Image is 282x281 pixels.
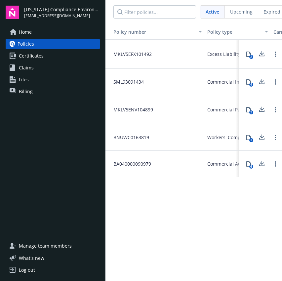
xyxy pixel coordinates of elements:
[18,39,34,49] span: Policies
[205,24,271,40] button: Policy type
[19,62,34,73] span: Claims
[24,6,100,13] span: [US_STATE] Compliance Environmental, LLC
[108,160,151,167] span: BA040000090979
[6,241,100,251] a: Manage team members
[19,51,44,61] span: Certificates
[6,27,100,37] a: Home
[6,6,19,19] img: navigator-logo.svg
[271,50,279,58] a: Open options
[19,27,32,37] span: Home
[271,134,279,141] a: Open options
[24,6,100,19] button: [US_STATE] Compliance Environmental, LLC[EMAIL_ADDRESS][DOMAIN_NAME]
[242,131,255,144] button: 3
[249,138,253,142] div: 3
[206,8,219,15] span: Active
[19,86,33,97] span: Billing
[108,28,195,35] div: Policy number
[271,160,279,168] a: Open options
[249,165,253,169] div: 6
[271,78,279,86] a: Open options
[249,83,253,87] div: 4
[207,160,245,167] span: Commercial Auto
[108,106,153,113] span: MKLV5ENV104899
[207,78,266,85] span: Commercial Inland Marine
[271,106,279,114] a: Open options
[6,86,100,97] a: Billing
[242,75,255,89] button: 4
[249,55,253,59] div: 2
[19,255,44,261] span: What ' s new
[249,110,253,114] div: 2
[6,39,100,49] a: Policies
[263,8,280,15] span: Expired
[207,134,260,141] span: Workers' Compensation
[108,28,195,35] div: Toggle SortBy
[242,157,255,171] button: 6
[207,106,253,113] span: Commercial Package
[6,62,100,73] a: Claims
[207,28,261,35] div: Policy type
[6,74,100,85] a: Files
[207,51,240,58] span: Excess Liability
[108,78,144,85] span: SML93091434
[19,241,72,251] span: Manage team members
[242,48,255,61] button: 2
[108,134,149,141] span: BNUWC0163819
[108,51,152,58] span: MKLV5EFX101492
[230,8,253,15] span: Upcoming
[24,13,100,19] span: [EMAIL_ADDRESS][DOMAIN_NAME]
[113,5,196,19] input: Filter policies...
[19,265,35,275] div: Log out
[19,74,29,85] span: Files
[6,255,55,261] button: What's new
[6,51,100,61] a: Certificates
[242,103,255,116] button: 2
